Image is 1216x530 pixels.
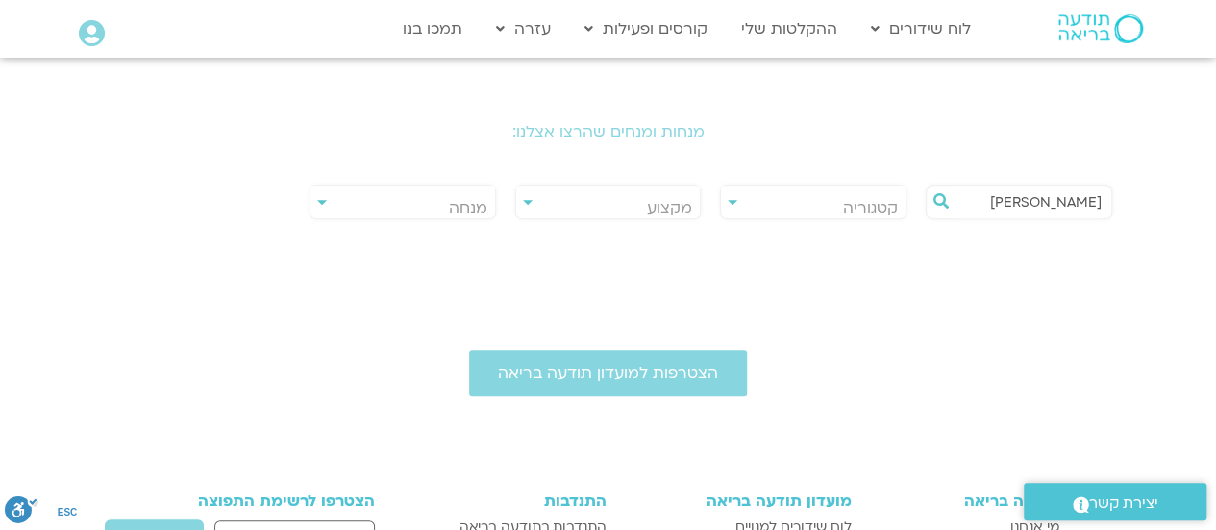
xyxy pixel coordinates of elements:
h2: מנחות ומנחים שהרצו אצלנו: [70,123,1147,140]
span: מקצוע [647,197,692,218]
a: עזרה [486,11,560,47]
a: תמכו בנו [393,11,472,47]
input: חיפוש [955,186,1102,218]
span: קטגוריה [843,197,898,218]
span: יצירת קשר [1089,491,1158,517]
a: קורסים ופעילות [575,11,717,47]
span: מנחה [449,197,487,218]
h3: התנדבות [428,492,606,510]
a: ההקלטות שלי [732,11,847,47]
a: לוח שידורים [861,11,980,47]
h3: מועדון תודעה בריאה [626,492,852,510]
a: יצירת קשר [1024,483,1206,520]
a: הצטרפות למועדון תודעה בריאה [469,350,747,396]
img: תודעה בריאה [1058,14,1143,43]
h3: תודעה בריאה [871,492,1059,510]
span: הצטרפות למועדון תודעה בריאה [498,365,718,382]
h3: הצטרפו לרשימת התפוצה [158,492,376,510]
